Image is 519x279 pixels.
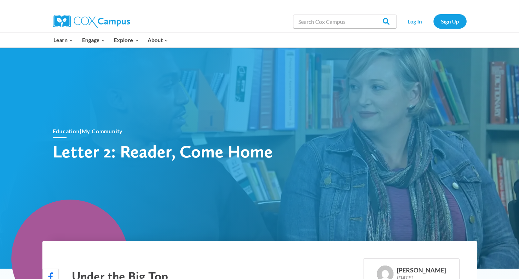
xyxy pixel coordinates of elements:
span: | [53,128,123,134]
div: [PERSON_NAME] [397,267,446,274]
img: Cox Campus [53,15,130,28]
input: Search Cox Campus [293,15,397,28]
span: Explore [114,36,139,45]
nav: Secondary Navigation [400,14,467,28]
span: Engage [82,36,105,45]
a: Log In [400,14,430,28]
span: Learn [53,36,73,45]
a: Education [53,128,80,134]
a: My Community [82,128,123,134]
a: Sign Up [433,14,467,28]
h1: Letter 2: Reader, Come Home [53,141,294,162]
span: About [148,36,168,45]
nav: Primary Navigation [49,33,173,47]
